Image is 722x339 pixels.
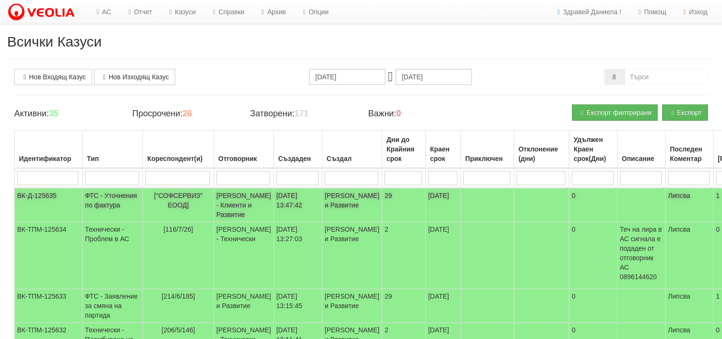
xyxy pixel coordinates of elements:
td: 0 [569,222,617,289]
th: Идентификатор: No sort applied, activate to apply an ascending sort [15,131,83,169]
h4: Активни: [14,109,118,119]
th: Отклонение (дни): No sort applied, activate to apply an ascending sort [514,131,569,169]
th: Удължен Краен срок(Дни): No sort applied, activate to apply an ascending sort [569,131,617,169]
td: 0 [569,289,617,323]
div: Описание [620,152,663,165]
div: Отклонение (дни) [516,142,566,165]
td: Технически - Проблем в АС [83,222,143,289]
td: [DATE] 13:15:45 [273,289,322,323]
td: ФТС - Заявление за смяна на партида [83,289,143,323]
th: Краен срок: No sort applied, activate to apply an ascending sort [425,131,460,169]
div: Краен срок [428,142,458,165]
div: Тип [85,152,140,165]
th: Описание: No sort applied, activate to apply an ascending sort [617,131,666,169]
div: Кореспондент(и) [145,152,211,165]
div: Последен Коментар [668,142,711,165]
span: [206/5/146] [161,326,195,334]
button: Експорт [662,104,708,121]
div: Идентификатор [17,152,80,165]
th: Приключен: No sort applied, activate to apply an ascending sort [460,131,514,169]
a: Нов Изходящ Казус [94,69,175,85]
span: 29 [384,292,392,300]
div: Дни до Крайния срок [384,133,423,165]
th: Кореспондент(и): No sort applied, activate to apply an ascending sort [143,131,214,169]
th: Дни до Крайния срок: No sort applied, activate to apply an ascending sort [382,131,426,169]
span: [''СОФСЕРВИЗ" ЕООД] [154,192,202,209]
b: 171 [294,109,309,118]
span: Липсва [668,292,690,300]
span: [214/6/185] [161,292,195,300]
th: Създаден: No sort applied, activate to apply an ascending sort [273,131,322,169]
img: VeoliaLogo.png [7,2,79,22]
div: Отговорник [216,152,271,165]
td: [PERSON_NAME] и Развитие [322,188,382,222]
div: Създаден [276,152,319,165]
th: Създал: No sort applied, activate to apply an ascending sort [322,131,382,169]
span: Липсва [668,226,690,233]
span: 29 [384,192,392,199]
a: Нов Входящ Казус [14,69,92,85]
td: [DATE] 13:27:03 [273,222,322,289]
td: [PERSON_NAME] - Технически [214,222,273,289]
td: ВК-Д-125635 [15,188,83,222]
td: [PERSON_NAME] и Развитие [214,289,273,323]
th: Тип: No sort applied, activate to apply an ascending sort [83,131,143,169]
h4: Важни: [368,109,472,119]
b: 0 [396,109,401,118]
td: [DATE] 13:47:42 [273,188,322,222]
th: Отговорник: No sort applied, activate to apply an ascending sort [214,131,273,169]
button: Експорт филтрирани [572,104,657,121]
div: Създал [325,152,379,165]
td: ВК-ТПМ-125634 [15,222,83,289]
h2: Всички Казуси [7,34,715,49]
td: [PERSON_NAME] и Развитие [322,289,382,323]
span: 2 [384,326,388,334]
td: ФТС - Уточнения по фактура [83,188,143,222]
span: Липсва [668,326,690,334]
b: 26 [182,109,192,118]
span: [116/7/26] [163,226,193,233]
td: 0 [569,188,617,222]
span: Липсва [668,192,690,199]
div: Удължен Краен срок(Дни) [572,133,614,165]
td: [PERSON_NAME] - Клиенти и Развитие [214,188,273,222]
td: [DATE] [425,188,460,222]
td: ВК-ТПМ-125633 [15,289,83,323]
span: 2 [384,226,388,233]
p: Теч на лира в АС сигнала е подаден от отговорник АС 0896144620 [620,225,663,282]
input: Търсене по Идентификатор, Бл/Вх/Ап, Тип, Описание, Моб. Номер, Имейл, Файл, Коментар, [624,69,708,85]
td: [PERSON_NAME] и Развитие [322,222,382,289]
div: Приключен [463,152,511,165]
b: 35 [49,109,58,118]
td: [DATE] [425,289,460,323]
h4: Затворени: [250,109,354,119]
td: [DATE] [425,222,460,289]
h4: Просрочени: [132,109,236,119]
th: Последен Коментар: No sort applied, activate to apply an ascending sort [666,131,713,169]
